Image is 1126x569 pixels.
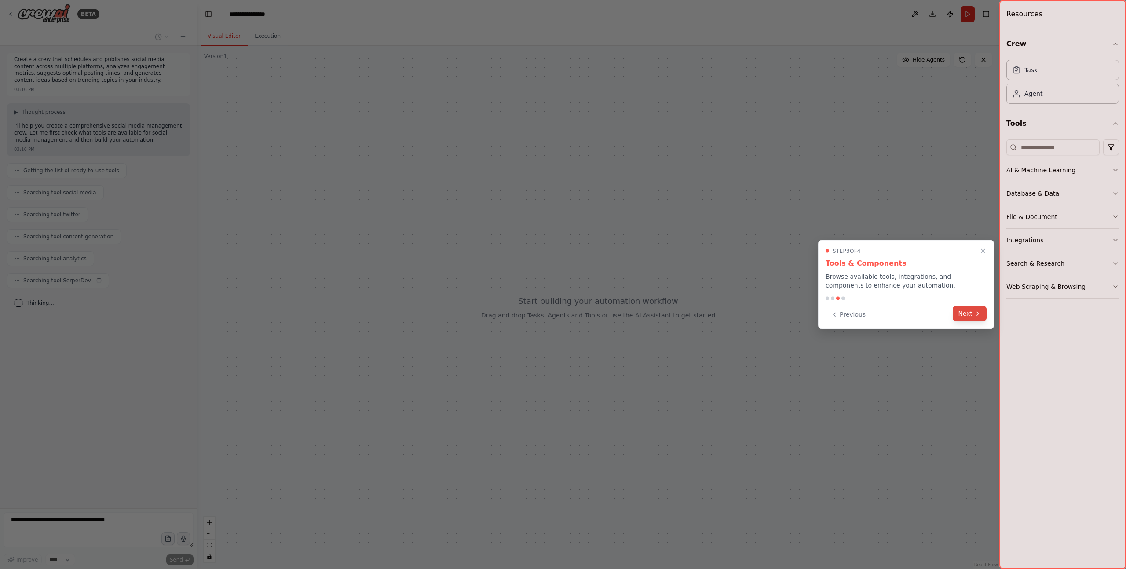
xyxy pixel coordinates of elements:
[953,306,987,321] button: Next
[826,272,987,290] p: Browse available tools, integrations, and components to enhance your automation.
[826,307,871,322] button: Previous
[826,258,987,269] h3: Tools & Components
[978,246,988,256] button: Close walkthrough
[202,8,215,20] button: Hide left sidebar
[833,248,861,255] span: Step 3 of 4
